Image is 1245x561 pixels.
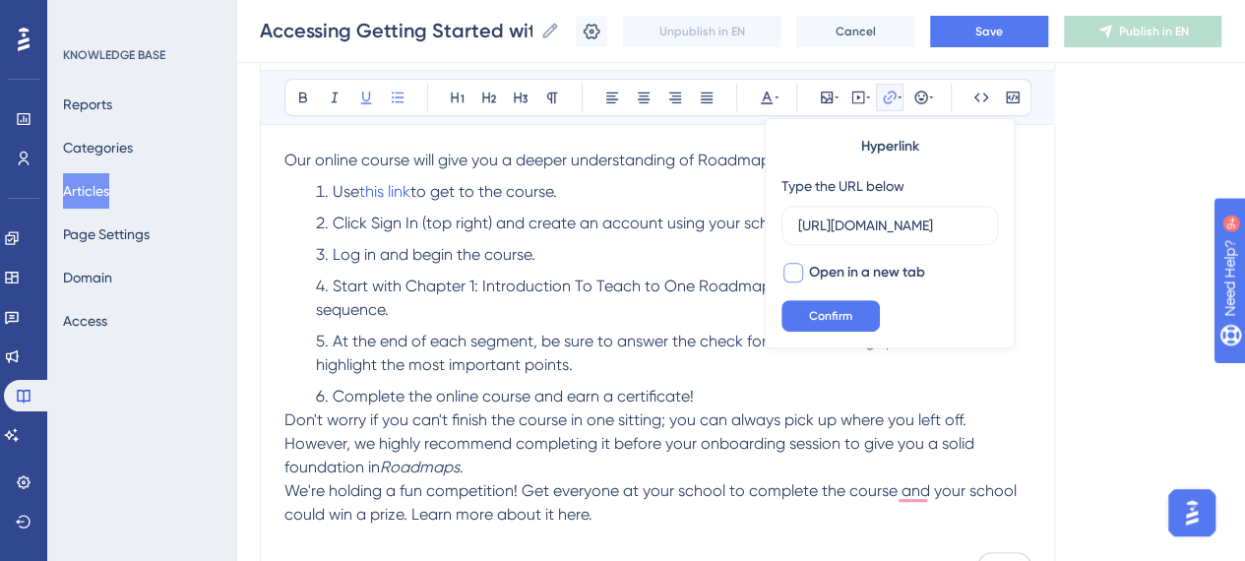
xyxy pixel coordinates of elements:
[781,300,880,332] button: Confirm
[809,261,925,284] span: Open in a new tab
[63,130,133,165] button: Categories
[63,260,112,295] button: Domain
[861,135,919,158] span: Hyperlink
[63,173,109,209] button: Articles
[284,151,953,169] span: Our online course will give you a deeper understanding of Roadmaps. Here's how to access it:
[836,24,876,39] span: Cancel
[46,5,123,29] span: Need Help?
[284,481,1021,524] span: We're holding a fun competition! Get everyone at your school to complete the course and your scho...
[134,10,146,26] div: 9+
[410,182,557,201] span: to get to the course.
[260,17,532,44] input: Article Name
[659,24,745,39] span: Unpublish in EN
[333,245,535,264] span: Log in and begin the course.
[796,16,914,47] button: Cancel
[1119,24,1189,39] span: Publish in EN
[781,174,904,198] div: Type the URL below
[63,217,150,252] button: Page Settings
[333,387,694,405] span: Complete the online course and earn a certificate!
[284,410,978,476] span: Don't worry if you can't finish the course in one sitting; you can always pick up where you left ...
[930,16,1048,47] button: Save
[623,16,780,47] button: Unpublish in EN
[380,458,460,476] em: Roadmaps
[359,182,410,201] a: this link
[975,24,1003,39] span: Save
[63,87,112,122] button: Reports
[63,47,165,63] div: KNOWLEDGE BASE
[1162,483,1221,542] iframe: UserGuiding AI Assistant Launcher
[63,303,107,339] button: Access
[460,458,464,476] span: .
[333,182,359,201] span: Use
[809,308,852,324] span: Confirm
[798,215,981,236] input: Type the value
[1064,16,1221,47] button: Publish in EN
[333,214,838,232] span: Click Sign In (top right) and create an account using your school email.
[316,332,986,374] span: At the end of each segment, be sure to answer the check for understanding questions that highligh...
[316,277,1009,319] span: Start with Chapter 1: Introduction To Teach to One Roadmaps. Ensure you follow the course in sequ...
